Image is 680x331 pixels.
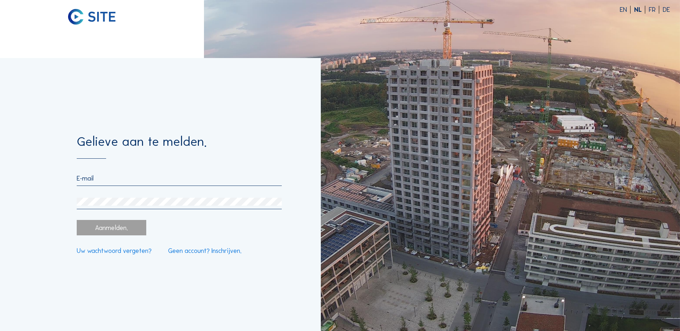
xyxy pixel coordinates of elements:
[77,135,282,159] div: Gelieve aan te melden.
[634,6,645,13] div: NL
[77,248,152,254] a: Uw wachtwoord vergeten?
[663,6,670,13] div: DE
[620,6,631,13] div: EN
[168,248,242,254] a: Geen account? Inschrijven.
[77,174,282,182] input: E-mail
[649,6,659,13] div: FR
[68,9,116,25] img: C-SITE logo
[77,220,146,235] div: Aanmelden.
